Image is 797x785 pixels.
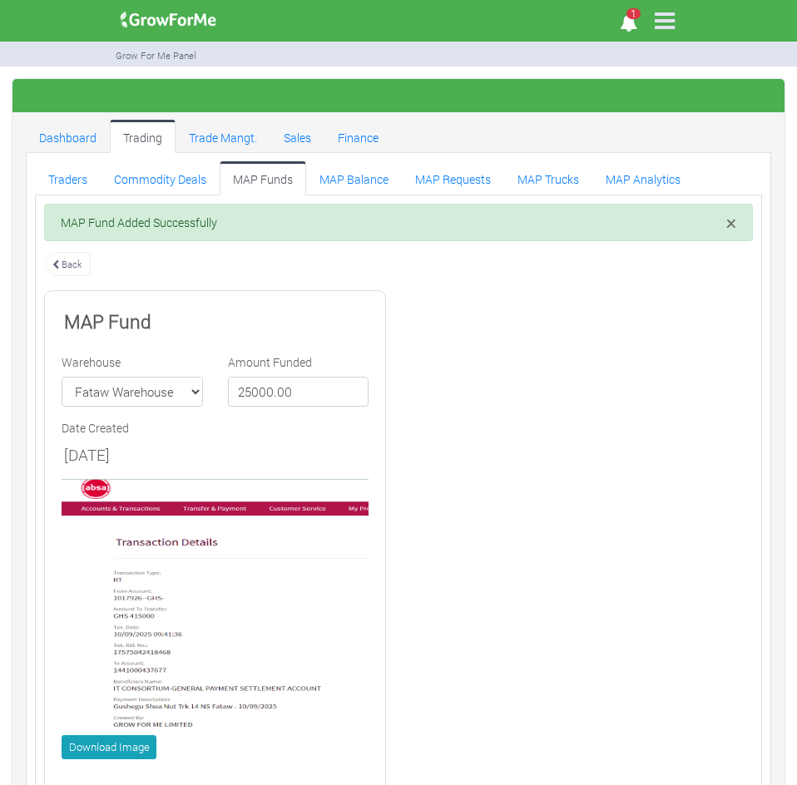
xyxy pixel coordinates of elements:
[101,161,220,195] a: Commodity Deals
[44,204,753,242] div: MAP Fund Added Successfully
[26,120,110,153] a: Dashboard
[726,214,736,233] button: Close
[62,419,129,437] label: Date Created
[116,49,196,62] small: Grow For Me Panel
[62,735,156,759] a: Download Image
[115,3,222,37] img: growforme image
[612,17,645,32] a: 1
[62,479,369,728] img: Fataw Warehouse
[228,353,312,371] label: Amount Funded
[35,161,101,195] a: Traders
[110,120,176,153] a: Trading
[306,161,402,195] a: MAP Balance
[592,161,694,195] a: MAP Analytics
[64,446,366,465] h5: [DATE]
[64,309,151,333] b: MAP Fund
[726,210,736,235] span: ×
[626,8,641,19] span: 1
[62,353,121,371] label: Warehouse
[402,161,504,195] a: MAP Requests
[220,161,306,195] a: MAP Funds
[228,377,369,407] input: 0.00
[324,120,392,153] a: Finance
[176,120,270,153] a: Trade Mangt.
[270,120,324,153] a: Sales
[504,161,592,195] a: MAP Trucks
[44,250,91,278] a: Back
[612,4,645,42] i: Notifications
